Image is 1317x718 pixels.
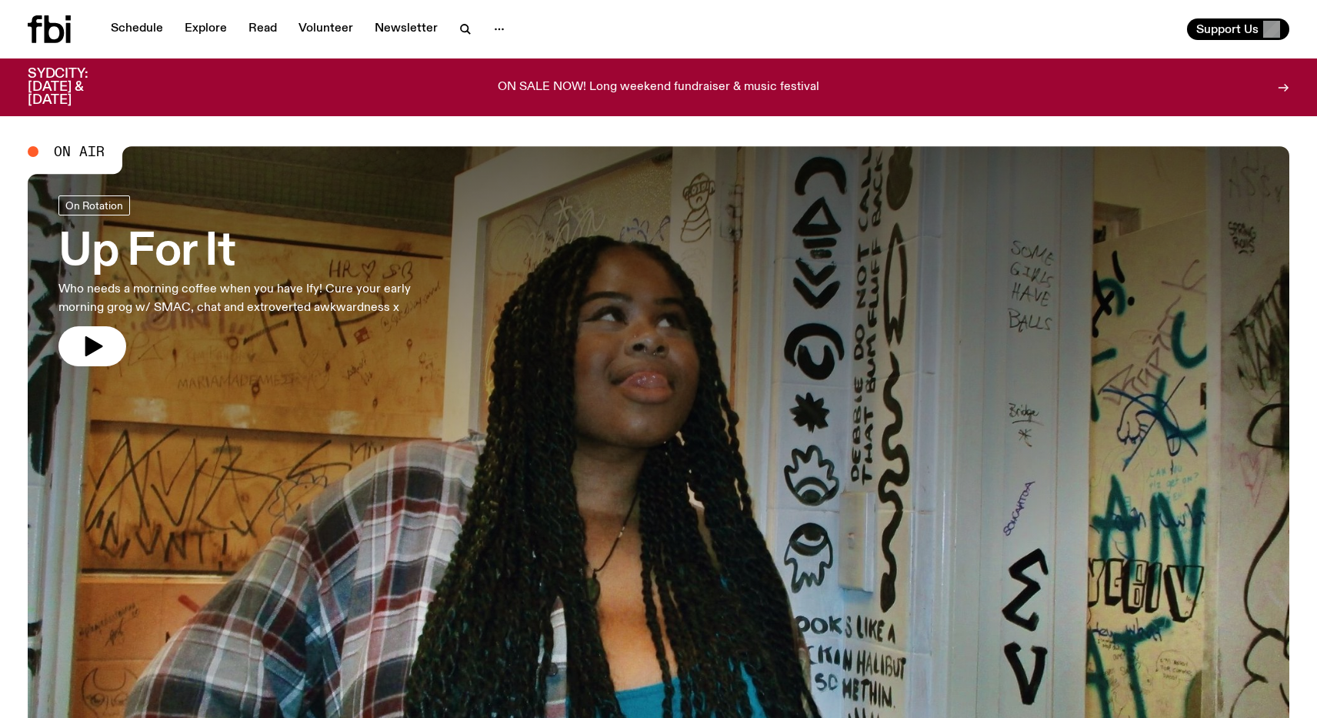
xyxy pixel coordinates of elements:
[289,18,362,40] a: Volunteer
[102,18,172,40] a: Schedule
[239,18,286,40] a: Read
[58,195,452,366] a: Up For ItWho needs a morning coffee when you have Ify! Cure your early morning grog w/ SMAC, chat...
[58,231,452,274] h3: Up For It
[58,195,130,215] a: On Rotation
[175,18,236,40] a: Explore
[498,81,819,95] p: ON SALE NOW! Long weekend fundraiser & music festival
[365,18,447,40] a: Newsletter
[65,199,123,211] span: On Rotation
[1196,22,1259,36] span: Support Us
[1187,18,1289,40] button: Support Us
[58,280,452,317] p: Who needs a morning coffee when you have Ify! Cure your early morning grog w/ SMAC, chat and extr...
[28,68,126,107] h3: SYDCITY: [DATE] & [DATE]
[54,145,105,159] span: On Air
